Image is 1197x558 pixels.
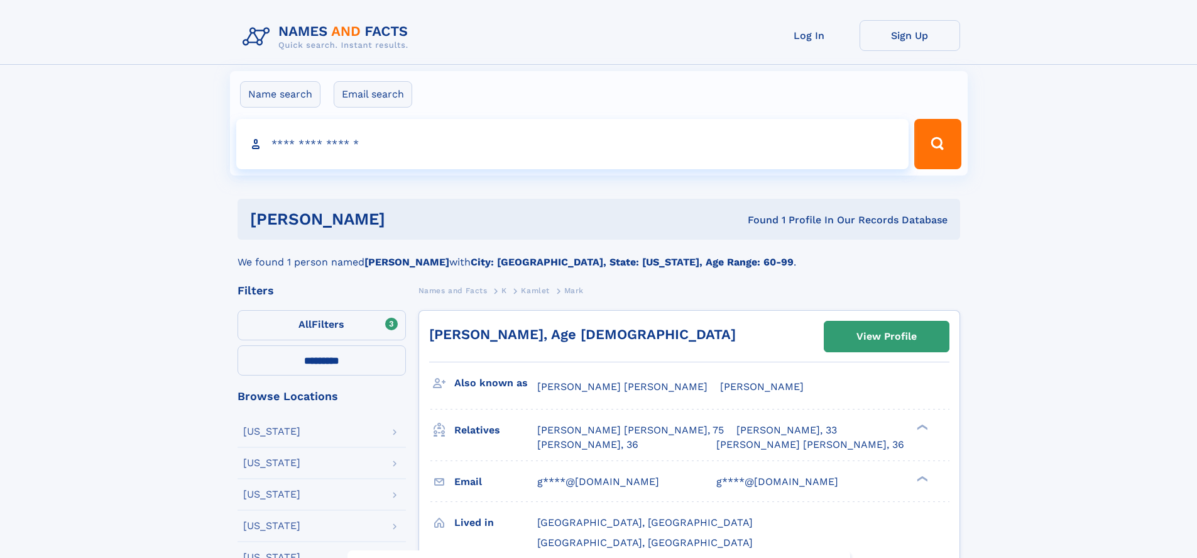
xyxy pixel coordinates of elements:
[914,474,929,483] div: ❯
[238,310,406,340] label: Filters
[856,322,917,351] div: View Profile
[716,438,904,452] a: [PERSON_NAME] [PERSON_NAME], 36
[418,282,488,298] a: Names and Facts
[364,256,449,268] b: [PERSON_NAME]
[238,391,406,402] div: Browse Locations
[298,318,312,330] span: All
[860,20,960,51] a: Sign Up
[537,438,638,452] a: [PERSON_NAME], 36
[564,286,584,295] span: Mark
[566,213,948,227] div: Found 1 Profile In Our Records Database
[521,282,550,298] a: Kamlet
[236,119,909,169] input: search input
[243,521,300,531] div: [US_STATE]
[243,489,300,499] div: [US_STATE]
[501,282,507,298] a: K
[914,423,929,432] div: ❯
[454,512,537,533] h3: Lived in
[334,81,412,108] label: Email search
[537,516,753,528] span: [GEOGRAPHIC_DATA], [GEOGRAPHIC_DATA]
[736,423,837,437] a: [PERSON_NAME], 33
[471,256,794,268] b: City: [GEOGRAPHIC_DATA], State: [US_STATE], Age Range: 60-99
[238,240,960,270] div: We found 1 person named with .
[454,471,537,493] h3: Email
[238,285,406,296] div: Filters
[454,372,537,394] h3: Also known as
[537,423,724,437] a: [PERSON_NAME] [PERSON_NAME], 75
[243,458,300,468] div: [US_STATE]
[759,20,860,51] a: Log In
[720,381,804,393] span: [PERSON_NAME]
[454,420,537,441] h3: Relatives
[914,119,961,169] button: Search Button
[429,326,736,342] a: [PERSON_NAME], Age [DEMOGRAPHIC_DATA]
[501,286,507,295] span: K
[238,20,418,54] img: Logo Names and Facts
[537,381,708,393] span: [PERSON_NAME] [PERSON_NAME]
[243,427,300,437] div: [US_STATE]
[521,286,550,295] span: Kamlet
[824,321,949,352] a: View Profile
[250,211,567,227] h1: [PERSON_NAME]
[537,537,753,549] span: [GEOGRAPHIC_DATA], [GEOGRAPHIC_DATA]
[240,81,320,108] label: Name search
